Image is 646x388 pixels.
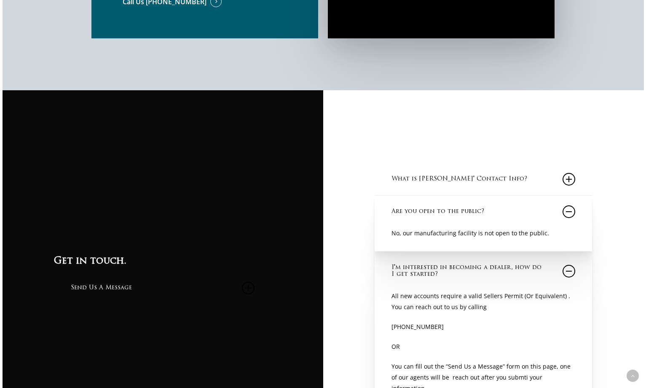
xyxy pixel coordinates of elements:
[391,291,575,321] p: All new accounts require a valid Sellers Permit (Or Equivalent) . You can reach out to us by calling
[391,163,575,195] a: What is [PERSON_NAME]' Contact Info?
[71,272,255,304] a: Send Us A Message
[391,228,575,239] p: No, our manufacturing facility is not open to the public.
[391,321,575,341] p: [PHONE_NUMBER]
[54,254,271,269] h3: Get in touch.
[375,142,464,153] a: Call [PHONE_NUMBER]
[391,341,575,361] p: OR
[627,370,639,382] a: Back to top
[391,252,575,291] a: I'm interested in becoming a dealer, how do I get started?
[391,196,575,228] a: Are you open to the public?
